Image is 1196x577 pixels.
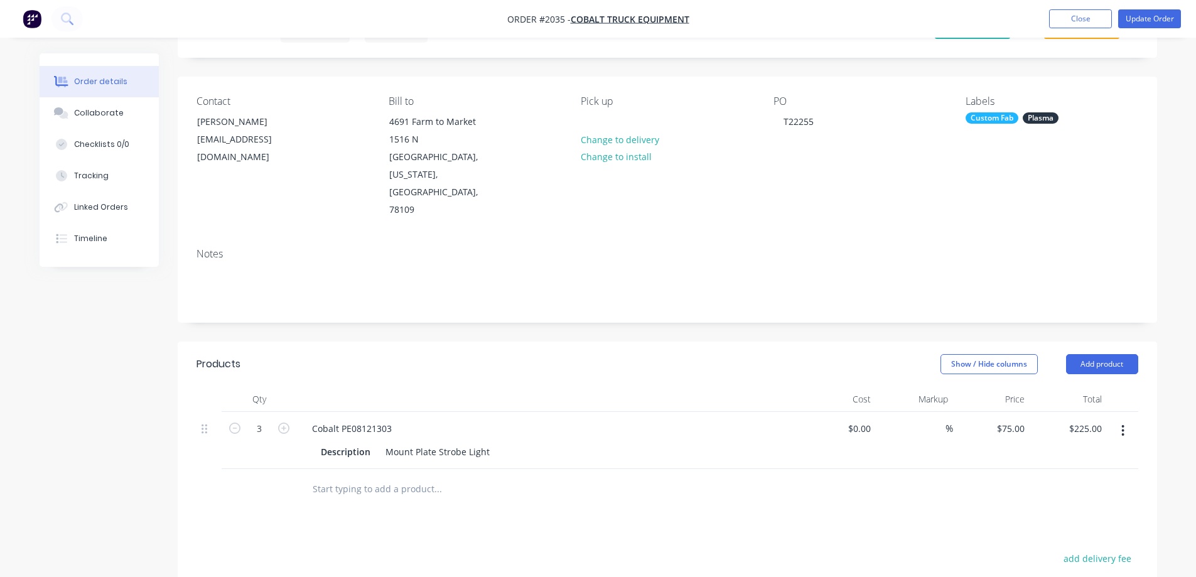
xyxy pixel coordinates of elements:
[74,76,127,87] div: Order details
[74,202,128,213] div: Linked Orders
[1023,112,1059,124] div: Plasma
[222,387,297,412] div: Qty
[571,13,689,25] a: Cobalt Truck Equipment
[389,148,493,218] div: [GEOGRAPHIC_DATA], [US_STATE], [GEOGRAPHIC_DATA], 78109
[23,9,41,28] img: Factory
[389,95,561,107] div: Bill to
[773,95,945,107] div: PO
[312,477,563,502] input: Start typing to add a product...
[1030,387,1107,412] div: Total
[40,129,159,160] button: Checklists 0/0
[574,148,658,165] button: Change to install
[507,13,571,25] span: Order #2035 -
[186,112,312,166] div: [PERSON_NAME][EMAIL_ADDRESS][DOMAIN_NAME]
[197,131,301,166] div: [EMAIL_ADDRESS][DOMAIN_NAME]
[74,170,109,181] div: Tracking
[74,233,107,244] div: Timeline
[1049,9,1112,28] button: Close
[197,113,301,131] div: [PERSON_NAME]
[74,139,129,150] div: Checklists 0/0
[581,95,753,107] div: Pick up
[197,248,1138,260] div: Notes
[966,95,1138,107] div: Labels
[379,112,504,219] div: 4691 Farm to Market 1516 N[GEOGRAPHIC_DATA], [US_STATE], [GEOGRAPHIC_DATA], 78109
[945,421,953,436] span: %
[1066,354,1138,374] button: Add product
[940,354,1038,374] button: Show / Hide columns
[380,443,495,461] div: Mount Plate Strobe Light
[197,357,240,372] div: Products
[40,191,159,223] button: Linked Orders
[302,419,402,438] div: Cobalt PE08121303
[389,113,493,148] div: 4691 Farm to Market 1516 N
[1057,550,1138,567] button: add delivery fee
[953,387,1030,412] div: Price
[316,443,375,461] div: Description
[40,97,159,129] button: Collaborate
[197,95,369,107] div: Contact
[40,160,159,191] button: Tracking
[773,112,824,131] div: T22255
[876,387,953,412] div: Markup
[74,107,124,119] div: Collaborate
[574,131,665,148] button: Change to delivery
[40,223,159,254] button: Timeline
[40,66,159,97] button: Order details
[799,387,876,412] div: Cost
[966,112,1018,124] div: Custom Fab
[1118,9,1181,28] button: Update Order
